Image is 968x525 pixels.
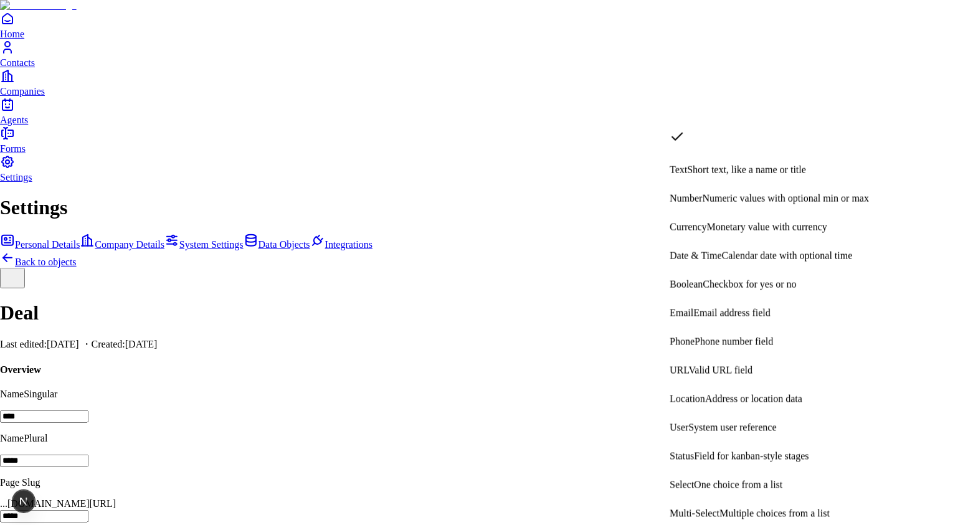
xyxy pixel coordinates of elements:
span: Email address field [694,308,771,318]
span: Multi-Select [670,508,719,519]
span: One choice from a list [695,480,783,490]
span: Calendar date with optional time [722,250,853,261]
span: Address or location data [705,394,802,404]
span: Valid URL field [689,365,753,376]
span: Multiple choices from a list [719,508,830,519]
span: Email [670,308,693,318]
span: Numeric values with optional min or max [703,193,870,204]
span: Status [670,451,694,461]
span: URL [670,365,689,376]
span: Currency [670,222,707,232]
span: Field for kanban-style stages [695,451,809,461]
span: Checkbox for yes or no [703,279,797,290]
span: Phone [670,336,695,347]
span: User [670,422,688,433]
span: Location [670,394,705,404]
span: Phone number field [695,336,773,347]
span: System user reference [689,422,777,433]
span: Boolean [670,279,703,290]
span: Date & Time [670,250,722,261]
span: Text [670,164,687,175]
span: Short text, like a name or title [688,164,807,175]
span: Select [670,480,694,490]
span: Monetary value with currency [707,222,827,232]
span: Number [670,193,702,204]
